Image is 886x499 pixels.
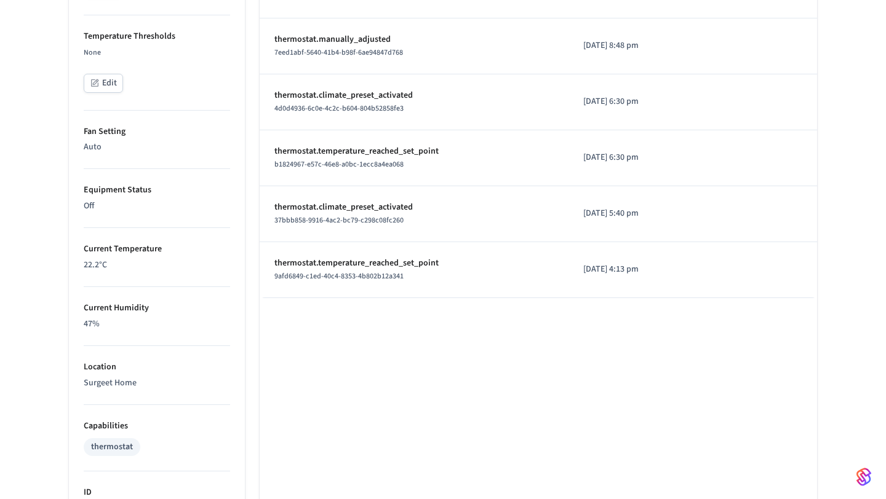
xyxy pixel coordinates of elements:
p: thermostat.manually_adjusted [274,33,554,46]
p: thermostat.climate_preset_activated [274,89,554,102]
p: Off [84,200,230,213]
div: thermostat [91,441,133,454]
p: [DATE] 8:48 pm [583,39,689,52]
p: 47% [84,318,230,331]
p: thermostat.climate_preset_activated [274,201,554,214]
span: 4d0d4936-6c0e-4c2c-b604-804b52858fe3 [274,103,404,114]
p: [DATE] 5:40 pm [583,207,689,220]
p: Equipment Status [84,184,230,197]
span: 37bbb858-9916-4ac2-bc79-c298c08fc260 [274,215,404,226]
p: [DATE] 4:13 pm [583,263,689,276]
span: None [84,47,101,58]
p: Surgeet Home [84,377,230,390]
span: 9afd6849-c1ed-40c4-8353-4b802b12a341 [274,271,404,281]
img: SeamLogoGradient.69752ec5.svg [856,467,871,487]
p: ID [84,486,230,499]
p: thermostat.temperature_reached_set_point [274,145,554,158]
span: b1824967-e57c-46e8-a0bc-1ecc8a4ea068 [274,159,404,170]
p: Capabilities [84,420,230,433]
p: Current Humidity [84,302,230,315]
span: 7eed1abf-5640-41b4-b98f-6ae94847d768 [274,47,403,58]
p: [DATE] 6:30 pm [583,95,689,108]
p: Auto [84,141,230,154]
button: Edit [84,74,123,93]
p: thermostat.temperature_reached_set_point [274,257,554,270]
p: Temperature Thresholds [84,30,230,43]
p: Location [84,361,230,374]
p: 22.2 °C [84,259,230,272]
p: [DATE] 6:30 pm [583,151,689,164]
p: Current Temperature [84,243,230,256]
p: Fan Setting [84,125,230,138]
